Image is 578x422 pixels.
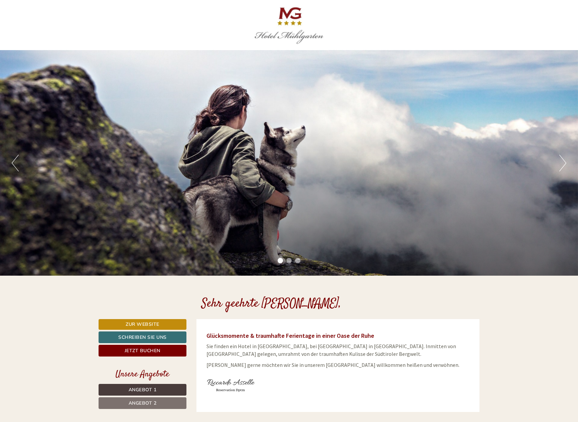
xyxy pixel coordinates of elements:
[12,155,19,171] button: Previous
[206,332,374,339] span: Glücksmomente & traumhafte Ferientage in einer Oase der Ruhe
[99,319,186,330] a: Zur Website
[201,297,341,311] h1: Sehr geehrte [PERSON_NAME],
[206,361,470,369] p: [PERSON_NAME] gerne möchten wir Sie in unserem [GEOGRAPHIC_DATA] willkommen heißen und verwöhnen.
[99,331,186,343] a: Schreiben Sie uns
[99,368,186,381] div: Unsere Angebote
[559,155,566,171] button: Next
[129,387,157,393] span: Angebot 1
[129,400,157,406] span: Angebot 2
[206,343,456,357] span: Sie finden ein Hotel in [GEOGRAPHIC_DATA], bei [GEOGRAPHIC_DATA] in [GEOGRAPHIC_DATA]. Inmitten v...
[206,372,255,399] img: user-152.jpg
[99,345,186,357] a: Jetzt buchen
